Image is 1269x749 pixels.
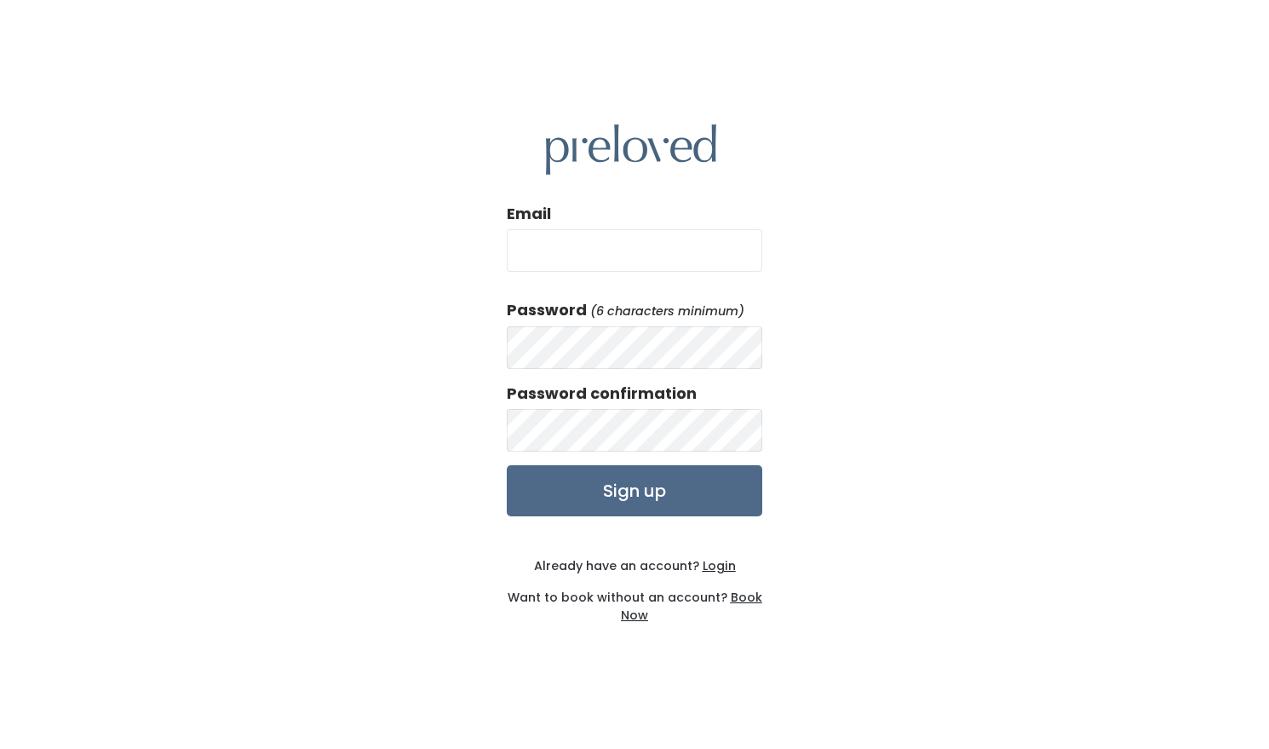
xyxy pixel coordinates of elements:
[507,299,587,321] label: Password
[621,589,762,624] a: Book Now
[507,465,762,516] input: Sign up
[507,557,762,575] div: Already have an account?
[507,575,762,625] div: Want to book without an account?
[507,203,551,225] label: Email
[703,557,736,574] u: Login
[507,383,697,405] label: Password confirmation
[590,302,744,320] em: (6 characters minimum)
[546,124,716,175] img: preloved logo
[699,557,736,574] a: Login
